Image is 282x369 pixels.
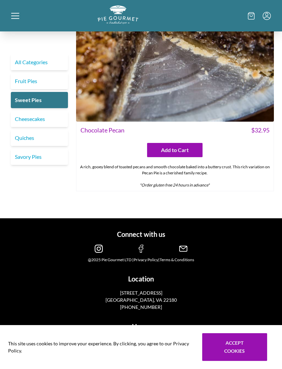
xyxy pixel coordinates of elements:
div: A rich, gooey blend of toasted pecans and smooth chocolate baked into a buttery crust. This rich ... [76,161,274,191]
button: Add to Cart [147,143,203,157]
h1: Connect with us [14,229,268,239]
a: Logo [98,19,138,25]
span: Chocolate Pecan [80,126,124,135]
a: email [179,247,187,254]
p: [STREET_ADDRESS] [77,289,205,296]
h1: Hours [14,321,268,331]
span: $ 32.95 [251,126,269,135]
a: Fruit Pies [11,73,68,89]
a: [PHONE_NUMBER] [120,304,162,310]
h1: Location [14,274,268,284]
a: Privacy Policy [134,257,158,262]
a: Terms & Conditions [160,257,194,262]
a: All Categories [11,54,68,70]
a: facebook [137,247,145,254]
a: Cheesecakes [11,111,68,127]
button: Accept cookies [202,333,267,361]
p: [GEOGRAPHIC_DATA], VA 22180 [77,296,205,303]
span: Add to Cart [161,146,189,154]
img: logo [98,5,138,24]
a: Savory Pies [11,149,68,165]
button: Menu [263,12,271,20]
span: This site uses cookies to improve your experience. By clicking, you agree to our Privacy Policy. [8,340,193,354]
a: instagram [95,247,103,254]
img: facebook [137,245,145,253]
div: @2025 Pie Gourmet LTD | | [14,257,268,263]
em: *Order gluten free 24 hours in advance* [140,182,210,188]
a: Sweet Pies [11,92,68,108]
a: Quiches [11,130,68,146]
img: email [179,245,187,253]
img: instagram [95,245,103,253]
a: [STREET_ADDRESS][GEOGRAPHIC_DATA], VA 22180 [77,289,205,303]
